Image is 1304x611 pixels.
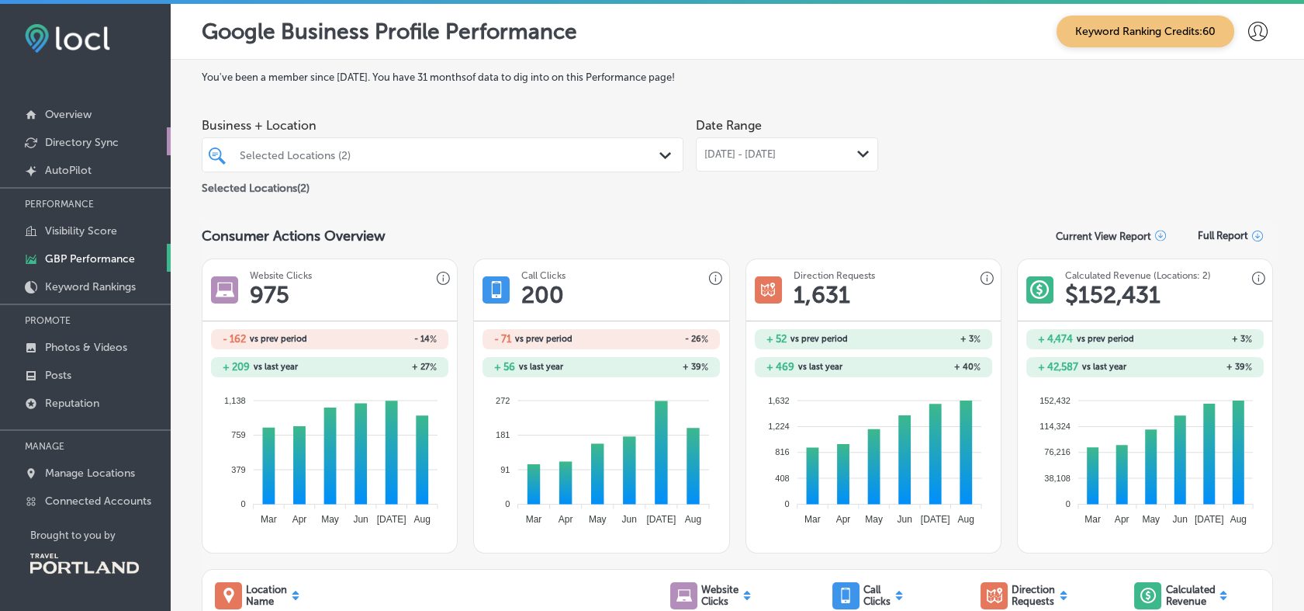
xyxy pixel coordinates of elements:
[515,335,572,343] span: vs prev period
[1044,447,1071,457] tspan: 76,216
[775,474,789,483] tspan: 408
[798,363,842,371] span: vs last year
[292,514,307,525] tspan: Apr
[1195,514,1224,525] tspan: [DATE]
[496,430,510,439] tspan: 181
[354,514,368,525] tspan: Jun
[784,499,789,509] tspan: 0
[231,430,245,439] tspan: 759
[1044,474,1071,483] tspan: 38,108
[45,108,92,121] p: Overview
[920,514,949,525] tspan: [DATE]
[202,19,577,44] p: Google Business Profile Performance
[330,334,437,345] h2: - 14
[521,281,564,309] h1: 200
[494,333,511,345] h2: - 71
[202,71,1273,83] label: You've been a member since [DATE] . You have 31 months of data to dig into on this Performance page!
[241,499,246,509] tspan: 0
[696,118,762,133] label: Date Range
[1115,514,1129,525] tspan: Apr
[261,514,277,525] tspan: Mar
[589,514,607,525] tspan: May
[224,395,246,404] tspan: 1,138
[974,334,981,345] span: %
[521,270,566,281] h3: Call Clicks
[873,362,981,373] h2: + 40
[45,224,117,238] p: Visibility Score
[223,333,246,345] h2: - 162
[1145,362,1252,373] h2: + 39
[519,363,563,371] span: vs last year
[45,252,135,266] p: GBP Performance
[768,395,790,404] tspan: 1,632
[45,280,136,293] p: Keyword Rankings
[1039,395,1071,404] tspan: 152,432
[1039,422,1071,431] tspan: 114,324
[794,281,850,309] h1: 1,631
[601,334,708,345] h2: - 26
[202,175,310,195] p: Selected Locations ( 2 )
[526,514,542,525] tspan: Mar
[1165,584,1215,607] p: Calculated Revenue
[250,281,289,309] h1: 975
[501,464,510,474] tspan: 91
[835,514,850,525] tspan: Apr
[647,514,676,525] tspan: [DATE]
[377,514,406,525] tspan: [DATE]
[506,499,510,509] tspan: 0
[775,447,789,457] tspan: 816
[766,361,794,373] h2: + 469
[240,148,661,161] div: Selected Locations (2)
[622,514,637,525] tspan: Jun
[250,335,307,343] span: vs prev period
[768,422,790,431] tspan: 1,224
[202,227,386,245] span: Consumer Actions Overview
[45,369,71,382] p: Posts
[974,362,981,373] span: %
[863,584,891,607] p: Call Clicks
[1142,514,1160,525] tspan: May
[202,118,683,133] span: Business + Location
[430,362,437,373] span: %
[45,467,135,480] p: Manage Locations
[701,362,708,373] span: %
[250,270,312,281] h3: Website Clicks
[873,334,981,345] h2: + 3
[701,334,708,345] span: %
[496,395,510,404] tspan: 272
[1065,270,1211,281] h3: Calculated Revenue (Locations: 2)
[254,363,298,371] span: vs last year
[1066,499,1071,509] tspan: 0
[30,529,171,541] p: Brought to you by
[1245,362,1252,373] span: %
[685,514,701,525] tspan: Aug
[1084,514,1101,525] tspan: Mar
[865,514,883,525] tspan: May
[1145,334,1252,345] h2: + 3
[1245,334,1252,345] span: %
[804,514,821,525] tspan: Mar
[321,514,339,525] tspan: May
[414,514,431,525] tspan: Aug
[45,164,92,177] p: AutoPilot
[45,397,99,410] p: Reputation
[45,136,119,149] p: Directory Sync
[1172,514,1187,525] tspan: Jun
[790,335,848,343] span: vs prev period
[1230,514,1246,525] tspan: Aug
[231,464,245,474] tspan: 379
[45,495,151,508] p: Connected Accounts
[1077,335,1134,343] span: vs prev period
[25,24,110,53] img: fda3e92497d09a02dc62c9cd864e3231.png
[1198,230,1248,241] span: Full Report
[494,361,515,373] h2: + 56
[330,362,437,373] h2: + 27
[246,584,287,607] p: Location Name
[559,514,573,525] tspan: Apr
[794,270,875,281] h3: Direction Requests
[1065,281,1160,309] h1: $ 152,431
[701,584,738,607] p: Website Clicks
[1012,584,1055,607] p: Direction Requests
[1038,333,1073,345] h2: + 4,474
[30,554,139,574] img: Travel Portland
